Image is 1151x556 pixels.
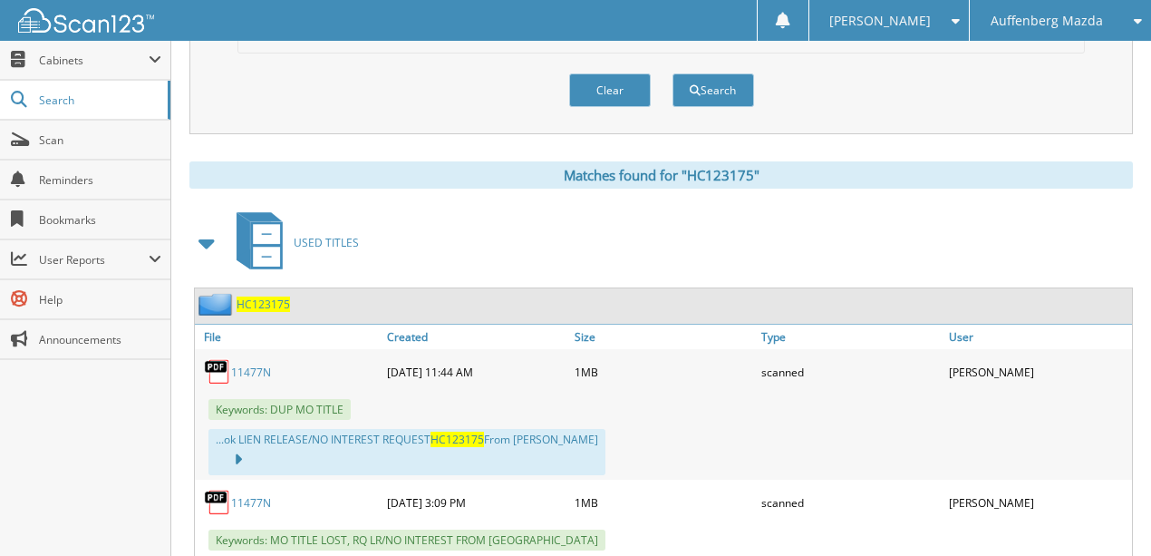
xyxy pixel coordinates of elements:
[204,489,231,516] img: PDF.png
[189,161,1133,189] div: Matches found for "HC123175"
[39,93,159,108] span: Search
[944,354,1132,390] div: [PERSON_NAME]
[570,484,758,521] div: 1MB
[195,325,382,349] a: File
[208,530,605,551] span: Keywords: MO TITLE LOST, RQ LR/NO INTEREST FROM [GEOGRAPHIC_DATA]
[430,432,484,447] span: HC123175
[231,495,271,511] a: 11477N
[757,484,944,521] div: scanned
[39,292,161,307] span: Help
[208,399,351,420] span: Keywords: DUP MO TITLE
[382,354,570,390] div: [DATE] 11:44 AM
[382,484,570,521] div: [DATE] 3:09 PM
[570,325,758,349] a: Size
[237,297,290,312] a: HC123175
[570,354,758,390] div: 1MB
[39,172,161,188] span: Reminders
[294,235,359,250] span: USED TITLES
[569,73,651,107] button: Clear
[39,212,161,228] span: Bookmarks
[39,132,161,148] span: Scan
[757,325,944,349] a: Type
[208,429,605,475] div: ...ok LIEN RELEASE/NO INTEREST REQUEST From [PERSON_NAME]
[1060,469,1151,556] iframe: Chat Widget
[944,325,1132,349] a: User
[198,293,237,316] img: folder2.png
[382,325,570,349] a: Created
[757,354,944,390] div: scanned
[944,484,1132,521] div: [PERSON_NAME]
[204,358,231,385] img: PDF.png
[991,15,1103,26] span: Auffenberg Mazda
[39,332,161,347] span: Announcements
[829,15,931,26] span: [PERSON_NAME]
[672,73,754,107] button: Search
[231,365,271,380] a: 11477N
[39,53,149,68] span: Cabinets
[39,252,149,268] span: User Reports
[18,8,154,33] img: scan123-logo-white.svg
[226,207,359,278] a: USED TITLES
